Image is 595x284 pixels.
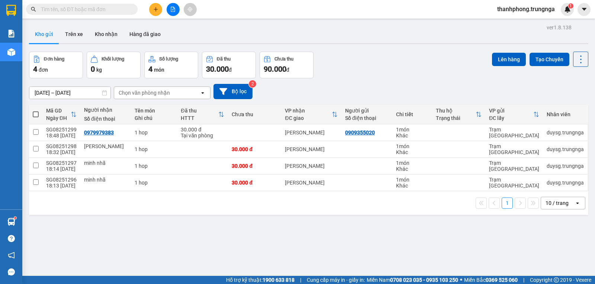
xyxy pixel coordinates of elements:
button: Lên hàng [492,53,526,66]
sup: 2 [249,80,256,88]
button: Bộ lọc [213,84,253,99]
div: 30.000 đ [232,163,277,169]
div: 1 hop [135,130,174,136]
div: duysg.trungnga [547,146,584,152]
div: 30.000 đ [181,127,224,133]
svg: open [200,90,206,96]
img: warehouse-icon [7,48,15,56]
div: Số điện thoại [84,116,127,122]
div: SG08251299 [46,127,77,133]
th: Toggle SortBy [485,105,543,124]
span: ⚪️ [460,278,462,281]
button: plus [149,3,162,16]
button: Kho nhận [89,25,123,43]
div: Ngày ĐH [46,115,71,121]
div: Khác [396,166,428,172]
div: [PERSON_NAME] [285,130,338,136]
div: ver 1.8.138 [547,23,572,32]
span: kg [96,67,102,73]
button: file-add [167,3,180,16]
div: Tên món [135,108,174,114]
button: Kho gửi [29,25,59,43]
img: warehouse-icon [7,218,15,226]
span: thanhphong.trungnga [491,4,561,14]
span: notification [8,252,15,259]
span: copyright [554,277,559,283]
div: Đơn hàng [44,56,64,62]
button: 1 [502,198,513,209]
span: | [523,276,524,284]
div: 1 hop [135,163,174,169]
div: 1 hop [135,180,174,186]
div: 1 món [396,177,428,183]
span: question-circle [8,235,15,242]
div: 30.000 đ [232,146,277,152]
span: 0 [91,65,95,74]
div: Chọn văn phòng nhận [119,89,170,97]
div: Người gửi [345,108,389,114]
div: [PERSON_NAME] [285,180,338,186]
span: 1 [569,3,572,9]
span: đ [229,67,232,73]
div: Số lượng [159,56,178,62]
div: SG08251298 [46,143,77,149]
button: caret-down [578,3,591,16]
div: Chưa thu [274,56,293,62]
img: solution-icon [7,30,15,37]
span: aim [187,7,193,12]
div: Nhân viên [547,111,584,117]
sup: 1 [568,3,573,9]
span: message [8,268,15,275]
div: HTTT [181,115,218,121]
button: Chưa thu90.000đ [260,52,313,78]
button: Hàng đã giao [123,25,167,43]
div: SG08251297 [46,160,77,166]
div: 18:14 [DATE] [46,166,77,172]
div: Chi tiết [396,111,428,117]
div: SG08251296 [46,177,77,183]
div: 30.000 đ [232,180,277,186]
div: duysg.trungnga [547,180,584,186]
button: aim [184,3,197,16]
button: Tạo Chuyến [530,53,569,66]
div: Tại văn phòng [181,133,224,138]
div: duysg.trungnga [547,163,584,169]
div: [PERSON_NAME] [285,163,338,169]
div: Người nhận [84,107,127,113]
span: | [300,276,301,284]
div: Đã thu [181,108,218,114]
th: Toggle SortBy [177,105,228,124]
div: ĐC lấy [489,115,533,121]
div: 1 món [396,127,428,133]
div: ĐC giao [285,115,332,121]
div: Khác [396,133,428,138]
div: VP nhận [285,108,332,114]
div: 18:32 [DATE] [46,149,77,155]
span: món [154,67,164,73]
div: 1 hop [135,146,174,152]
button: Đơn hàng4đơn [29,52,83,78]
div: VP gửi [489,108,533,114]
div: Ghi chú [135,115,174,121]
strong: 0369 525 060 [486,277,518,283]
div: Thu hộ [436,108,476,114]
span: file-add [170,7,176,12]
div: Trạm [GEOGRAPHIC_DATA] [489,160,539,172]
div: Đã thu [217,56,231,62]
button: Khối lượng0kg [87,52,141,78]
span: search [31,7,36,12]
button: Số lượng4món [144,52,198,78]
div: Khác [396,149,428,155]
div: [PERSON_NAME] [285,146,338,152]
strong: 1900 633 818 [263,277,295,283]
div: 1 món [396,160,428,166]
svg: open [575,200,580,206]
div: duysg.trungnga [547,130,584,136]
div: minh nhã [84,177,127,183]
div: 0909355020 [345,130,375,136]
img: logo-vxr [6,5,16,16]
span: 30.000 [206,65,229,74]
span: Cung cấp máy in - giấy in: [307,276,365,284]
div: 10 / trang [546,199,569,207]
div: Trạng thái [436,115,476,121]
